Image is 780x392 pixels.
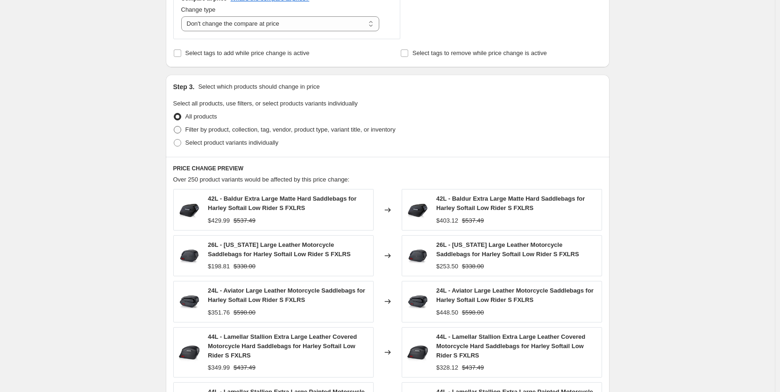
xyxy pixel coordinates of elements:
[208,333,357,359] span: 44L - Lamellar Stallion Extra Large Leather Covered Motorcycle Hard Saddlebags for Harley Softail...
[173,165,602,172] h6: PRICE CHANGE PREVIEW
[185,113,217,120] span: All products
[208,195,356,211] span: 42L - Baldur Extra Large Matte Hard Saddlebags for Harley Softail Low Rider S FXLRS
[234,216,255,225] strike: $537.49
[234,363,255,372] strike: $437.49
[436,308,458,317] div: $448.50
[407,338,429,366] img: viking-lamellar-stallion-extra-large-leather-covered-motorcycle-hard-saddlebags-for-harley-softai...
[178,338,201,366] img: viking-lamellar-stallion-extra-large-leather-covered-motorcycle-hard-saddlebags-for-harley-softai...
[462,363,484,372] strike: $437.49
[407,242,429,270] img: viking-california-large-leather-motorcycle-saddlebags-for-harley-davidson-softail-low-rider-s-fxl...
[178,196,201,224] img: viking-baldur-extra-large-matte-hard-saddlebags-for-harley-softail-low-rider-s-fxlrs-Hero-Image_8...
[436,333,585,359] span: 44L - Lamellar Stallion Extra Large Leather Covered Motorcycle Hard Saddlebags for Harley Softail...
[173,82,195,91] h2: Step 3.
[173,176,350,183] span: Over 250 product variants would be affected by this price change:
[407,196,429,224] img: viking-baldur-extra-large-matte-hard-saddlebags-for-harley-softail-low-rider-s-fxlrs-Hero-Image_8...
[178,287,201,315] img: viking-aviator-large-leather-motorcycle-saddlebags_3_43e2d7af-221c-4f49-816c-e85e4b22345b_80x.jpg
[436,195,585,211] span: 42L - Baldur Extra Large Matte Hard Saddlebags for Harley Softail Low Rider S FXLRS
[412,49,547,56] span: Select tags to remove while price change is active
[181,6,216,13] span: Change type
[436,287,594,303] span: 24L - Aviator Large Leather Motorcycle Saddlebags for Harley Softail Low Rider S FXLRS
[462,308,484,317] strike: $598.00
[178,242,201,270] img: viking-california-large-leather-motorcycle-saddlebags-for-harley-davidson-softail-low-rider-s-fxl...
[234,262,255,271] strike: $338.00
[462,262,484,271] strike: $338.00
[407,287,429,315] img: viking-aviator-large-leather-motorcycle-saddlebags_3_43e2d7af-221c-4f49-816c-e85e4b22345b_80x.jpg
[185,126,396,133] span: Filter by product, collection, tag, vendor, product type, variant title, or inventory
[185,139,278,146] span: Select product variants individually
[208,262,230,271] div: $198.81
[208,287,365,303] span: 24L - Aviator Large Leather Motorcycle Saddlebags for Harley Softail Low Rider S FXLRS
[208,241,351,258] span: 26L - [US_STATE] Large Leather Motorcycle Saddlebags for Harley Softail Low Rider S FXLRS
[208,363,230,372] div: $349.99
[198,82,319,91] p: Select which products should change in price
[436,216,458,225] div: $403.12
[436,363,458,372] div: $328.12
[234,308,255,317] strike: $598.00
[173,100,358,107] span: Select all products, use filters, or select products variants individually
[436,241,579,258] span: 26L - [US_STATE] Large Leather Motorcycle Saddlebags for Harley Softail Low Rider S FXLRS
[185,49,310,56] span: Select tags to add while price change is active
[208,308,230,317] div: $351.76
[208,216,230,225] div: $429.99
[436,262,458,271] div: $253.50
[462,216,484,225] strike: $537.49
